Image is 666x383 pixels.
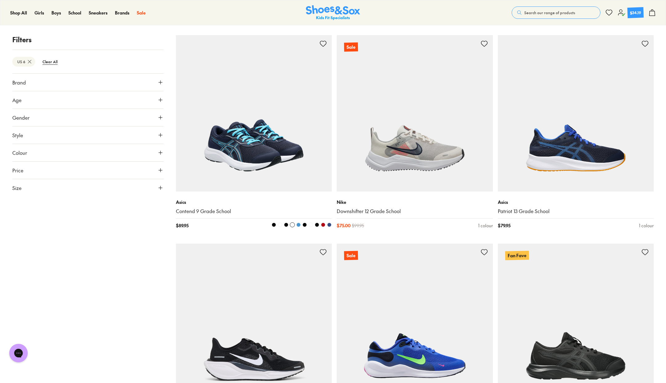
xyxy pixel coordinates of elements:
[512,6,600,19] button: Search our range of products
[337,35,493,191] a: Sale
[176,222,189,229] span: $ 89.95
[337,199,493,205] p: Nike
[478,222,493,229] div: 1 colour
[12,144,164,161] button: Colour
[12,74,164,91] button: Brand
[35,10,44,16] a: Girls
[12,114,30,121] span: Gender
[12,79,26,86] span: Brand
[505,251,529,260] p: Fan Fave
[498,199,654,205] p: Asics
[68,10,81,16] a: School
[12,57,35,67] btn: US 6
[524,10,575,15] span: Search our range of products
[12,91,164,109] button: Age
[498,208,654,215] a: Patriot 13 Grade School
[12,35,164,45] p: Filters
[337,222,351,229] span: $ 75.00
[618,7,644,18] a: $34.19
[630,10,641,15] div: $34.19
[89,10,108,16] a: Sneakers
[344,43,358,52] p: Sale
[115,10,129,16] a: Brands
[352,222,364,229] span: $ 99.95
[337,208,493,215] a: Downshifter 12 Grade School
[10,10,27,16] a: Shop All
[38,56,63,67] btn: Clear All
[306,5,360,20] a: Shoes & Sox
[498,222,510,229] span: $ 79.95
[6,342,31,364] iframe: Gorgias live chat messenger
[12,167,23,174] span: Price
[12,109,164,126] button: Gender
[176,199,332,205] p: Asics
[306,5,360,20] img: SNS_Logo_Responsive.svg
[12,149,27,156] span: Colour
[176,208,332,215] a: Contend 9 Grade School
[639,222,654,229] div: 1 colour
[137,10,146,16] a: Sale
[51,10,61,16] a: Boys
[12,162,164,179] button: Price
[12,96,22,104] span: Age
[12,131,23,139] span: Style
[344,251,358,260] p: Sale
[12,179,164,196] button: Size
[12,184,22,191] span: Size
[12,126,164,144] button: Style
